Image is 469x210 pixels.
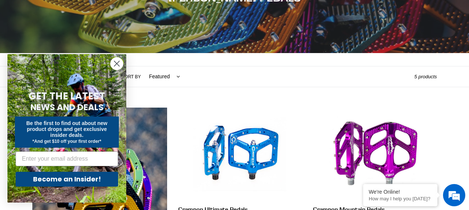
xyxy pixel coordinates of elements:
[369,196,432,201] p: How may I help you today?
[30,101,104,113] span: NEWS AND DEALS
[414,74,437,79] span: 5 products
[8,41,19,52] div: Navigation go back
[4,135,141,161] textarea: Type your message and hit 'Enter'
[32,139,101,144] span: *And get $10 off your first order*
[24,37,42,56] img: d_696896380_company_1647369064580_696896380
[16,151,118,166] input: Enter your email address
[110,57,123,70] button: Close dialog
[50,42,136,51] div: Chat with us now
[16,172,118,187] button: Become an Insider!
[43,60,102,135] span: We're online!
[29,89,105,103] span: GET THE LATEST
[122,4,140,22] div: Minimize live chat window
[369,189,432,195] div: We're Online!
[26,120,108,138] span: Be the first to find out about new product drops and get exclusive insider deals.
